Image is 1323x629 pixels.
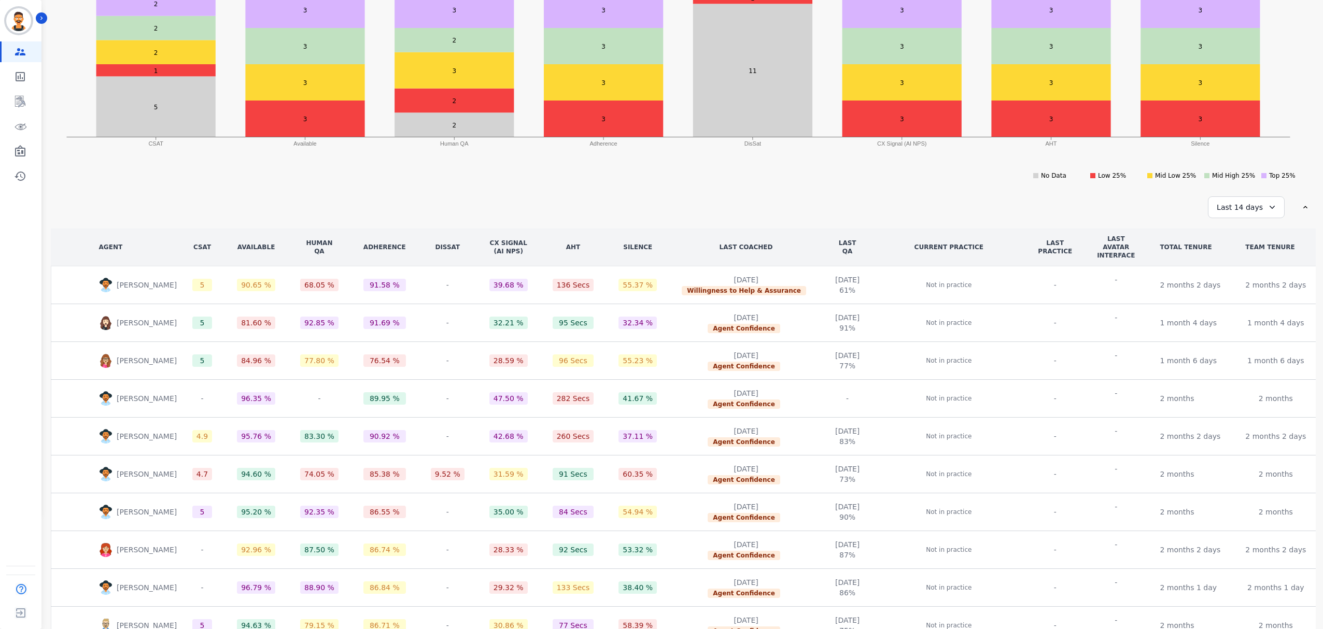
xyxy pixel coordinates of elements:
[557,582,590,593] div: 133 Secs
[1198,116,1202,123] text: 3
[682,243,810,251] div: LAST COACHED
[370,582,400,593] div: 86.84 %
[708,577,784,588] div: [DATE]
[241,469,271,479] div: 94.60 %
[835,350,860,361] div: [DATE]
[304,431,334,441] div: 83.30 %
[623,393,653,404] div: 41.67 %
[200,318,205,328] div: 5
[370,393,400,404] div: 89.95 %
[99,278,112,292] img: Rounded avatar
[241,393,271,404] div: 96.35 %
[117,545,181,555] p: [PERSON_NAME]
[494,393,524,404] div: 47.50 %
[241,545,271,555] div: 92.96 %
[601,79,606,87] text: 3
[884,243,1013,251] div: CURRENT PRACTICE
[1160,318,1217,328] div: 1 month 4 days
[557,280,590,290] div: 136 Secs
[1038,545,1072,555] div: -
[99,542,112,557] img: Rounded avatar
[708,324,780,333] span: Agent Confidence
[682,286,806,295] span: Willingness to Help & Assurance
[835,239,860,255] div: LAST QA
[1160,469,1194,479] div: 2 months
[899,7,904,14] text: 3
[1198,43,1202,50] text: 3
[494,469,524,479] div: 31.59 %
[99,580,112,595] img: Rounded avatar
[1160,582,1217,593] div: 2 months 1 day
[117,318,181,328] p: [PERSON_NAME]
[117,393,181,404] p: [PERSON_NAME]
[926,355,972,366] p: Not in practice
[835,512,860,522] div: 90%
[601,116,606,123] text: 3
[99,467,112,481] img: Rounded avatar
[494,507,524,517] div: 35.00 %
[926,469,972,479] p: Not in practice
[601,7,606,14] text: 3
[431,544,465,556] div: -
[153,49,158,56] text: 2
[303,7,307,14] text: 3
[1245,280,1306,290] div: 2 months 2 days
[370,507,400,517] div: 86.55 %
[431,279,465,291] div: -
[241,431,271,441] div: 95.76 %
[1098,172,1126,179] text: Low 25%
[835,577,860,588] div: [DATE]
[682,275,810,285] div: [DATE]
[304,355,334,366] div: 77.80 %
[1038,239,1072,255] div: LAST PRACTICE
[557,393,590,404] div: 282 Secs
[708,513,780,522] span: Agent Confidence
[1049,43,1053,50] text: 3
[1049,79,1053,87] text: 3
[1045,140,1057,147] text: AHT
[494,355,524,366] div: 28.59 %
[1160,243,1212,251] div: TOTAL TENURE
[117,469,181,479] p: [PERSON_NAME]
[489,239,528,255] div: CX Signal (AI NPS)
[1115,615,1117,625] div: -
[303,116,307,123] text: 3
[153,1,158,8] text: 2
[557,431,590,441] div: 260 Secs
[200,280,205,290] div: 5
[370,469,400,479] div: 85.38 %
[1115,312,1117,323] div: -
[1038,469,1072,479] div: -
[1247,355,1304,366] div: 1 month 6 days
[1038,280,1072,290] div: -
[926,318,972,328] p: Not in practice
[452,37,456,44] text: 2
[1097,235,1135,260] div: LAST AVATAR INTERFACE
[1038,582,1072,593] div: -
[835,464,860,474] div: [DATE]
[1115,539,1117,550] div: -
[623,507,653,517] div: 54.94 %
[708,426,784,436] div: [DATE]
[708,615,784,625] div: [DATE]
[589,140,617,147] text: Adherence
[1115,464,1117,474] div: -
[452,67,456,75] text: 3
[304,318,334,328] div: 92.85 %
[623,469,653,479] div: 60.35 %
[304,469,334,479] div: 74.05 %
[559,355,587,366] div: 96 Secs
[899,79,904,87] text: 3
[1049,7,1053,14] text: 3
[440,140,469,147] text: Human QA
[99,316,112,330] img: Rounded avatar
[200,355,205,366] div: 5
[835,426,860,436] div: [DATE]
[99,429,112,444] img: Rounded avatar
[117,507,181,517] p: [PERSON_NAME]
[494,280,524,290] div: 39.68 %
[1208,196,1285,218] div: Last 14 days
[1198,79,1202,87] text: 3
[559,507,587,517] div: 84 Secs
[99,391,112,406] img: Rounded avatar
